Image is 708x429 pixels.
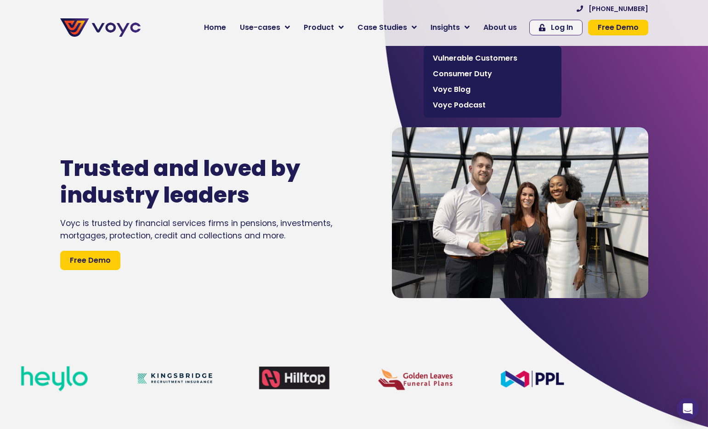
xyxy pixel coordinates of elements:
[551,24,573,31] span: Log In
[60,155,337,208] h1: Trusted and loved by industry leaders
[424,18,476,37] a: Insights
[351,18,424,37] a: Case Studies
[598,24,639,31] span: Free Demo
[529,20,583,35] a: Log In
[197,18,233,37] a: Home
[60,251,120,270] a: Free Demo
[588,20,648,35] a: Free Demo
[240,22,280,33] span: Use-cases
[677,398,699,420] div: Open Intercom Messenger
[428,82,557,97] a: Voyc Blog
[233,18,297,37] a: Use-cases
[428,51,557,66] a: Vulnerable Customers
[60,217,364,242] div: Voyc is trusted by financial services firms in pensions, investments, mortgages, protection, cred...
[483,22,517,33] span: About us
[60,18,141,37] img: voyc-full-logo
[589,6,648,12] span: [PHONE_NUMBER]
[204,22,226,33] span: Home
[577,6,648,12] a: [PHONE_NUMBER]
[304,22,334,33] span: Product
[430,22,460,33] span: Insights
[433,84,552,95] span: Voyc Blog
[433,68,552,79] span: Consumer Duty
[433,53,552,64] span: Vulnerable Customers
[433,100,552,111] span: Voyc Podcast
[428,97,557,113] a: Voyc Podcast
[357,22,407,33] span: Case Studies
[70,255,111,266] span: Free Demo
[476,18,524,37] a: About us
[297,18,351,37] a: Product
[428,66,557,82] a: Consumer Duty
